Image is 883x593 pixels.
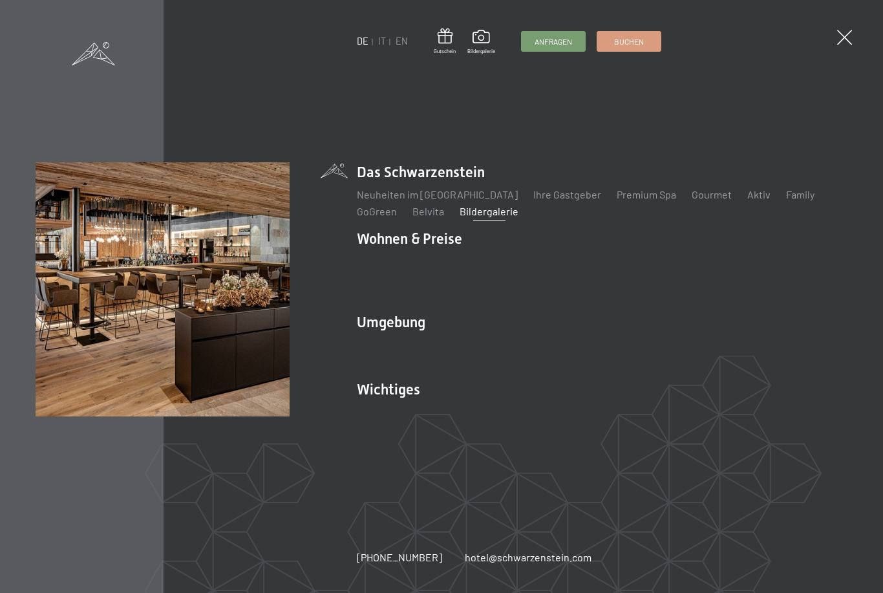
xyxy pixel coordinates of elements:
[357,551,442,563] span: [PHONE_NUMBER]
[378,36,386,47] a: IT
[597,32,661,51] a: Buchen
[357,205,397,217] a: GoGreen
[357,36,368,47] a: DE
[412,205,444,217] a: Belvita
[396,36,408,47] a: EN
[357,188,518,200] a: Neuheiten im [GEOGRAPHIC_DATA]
[535,36,572,47] span: Anfragen
[434,28,456,55] a: Gutschein
[467,30,495,54] a: Bildergalerie
[465,550,591,565] a: hotel@schwarzenstein.com
[533,188,601,200] a: Ihre Gastgeber
[434,48,456,55] span: Gutschein
[522,32,585,51] a: Anfragen
[467,48,495,55] span: Bildergalerie
[617,188,676,200] a: Premium Spa
[460,205,518,217] a: Bildergalerie
[692,188,732,200] a: Gourmet
[614,36,644,47] span: Buchen
[786,188,814,200] a: Family
[747,188,771,200] a: Aktiv
[357,550,442,565] a: [PHONE_NUMBER]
